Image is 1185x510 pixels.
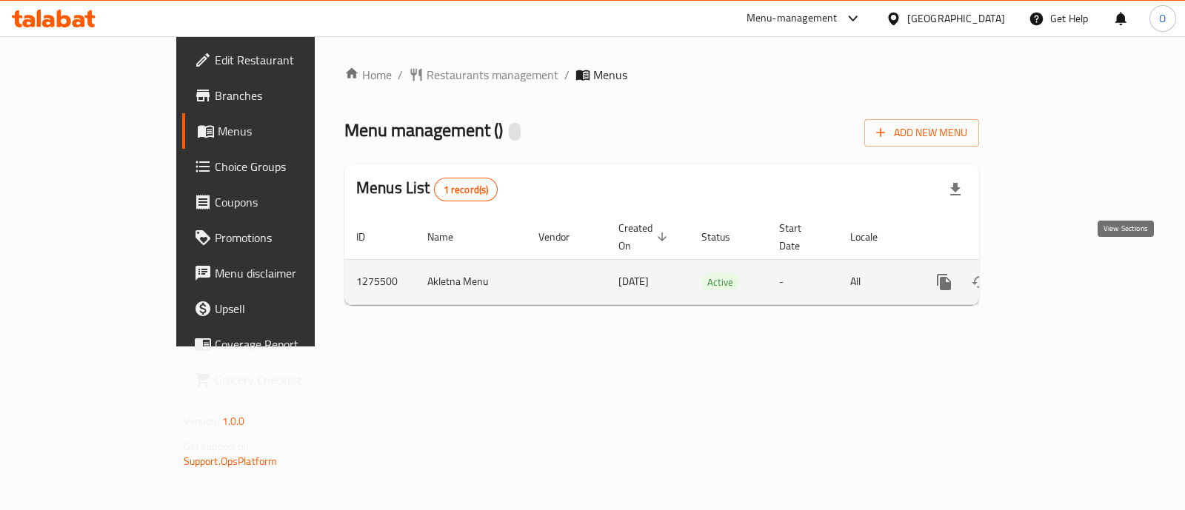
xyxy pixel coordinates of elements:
[767,259,838,304] td: -
[1159,10,1166,27] span: O
[356,177,498,201] h2: Menus List
[618,272,649,291] span: [DATE]
[564,66,570,84] li: /
[701,228,750,246] span: Status
[184,452,278,471] a: Support.OpsPlatform
[182,255,374,291] a: Menu disclaimer
[182,362,374,397] a: Grocery Checklist
[850,228,897,246] span: Locale
[215,264,362,282] span: Menu disclaimer
[435,183,498,197] span: 1 record(s)
[344,215,1081,305] table: enhanced table
[701,274,739,291] span: Active
[356,228,384,246] span: ID
[701,273,739,291] div: Active
[927,264,962,300] button: more
[864,119,979,147] button: Add New Menu
[409,66,558,84] a: Restaurants management
[344,66,979,84] nav: breadcrumb
[876,124,967,142] span: Add New Menu
[415,259,527,304] td: Akletna Menu
[434,178,498,201] div: Total records count
[344,259,415,304] td: 1275500
[915,215,1081,260] th: Actions
[427,66,558,84] span: Restaurants management
[215,158,362,175] span: Choice Groups
[182,291,374,326] a: Upsell
[215,229,362,246] span: Promotions
[907,10,1005,27] div: [GEOGRAPHIC_DATA]
[182,78,374,113] a: Branches
[344,113,503,147] span: Menu management ( )
[938,172,973,207] div: Export file
[215,51,362,69] span: Edit Restaurant
[182,184,374,220] a: Coupons
[218,122,362,140] span: Menus
[215,371,362,389] span: Grocery Checklist
[182,326,374,362] a: Coverage Report
[215,193,362,211] span: Coupons
[538,228,589,246] span: Vendor
[215,335,362,353] span: Coverage Report
[215,87,362,104] span: Branches
[779,219,821,255] span: Start Date
[182,149,374,184] a: Choice Groups
[184,412,220,431] span: Version:
[427,228,473,246] span: Name
[747,10,838,27] div: Menu-management
[182,42,374,78] a: Edit Restaurant
[593,66,627,84] span: Menus
[182,113,374,149] a: Menus
[222,412,245,431] span: 1.0.0
[182,220,374,255] a: Promotions
[838,259,915,304] td: All
[215,300,362,318] span: Upsell
[184,437,252,456] span: Get support on:
[618,219,672,255] span: Created On
[398,66,403,84] li: /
